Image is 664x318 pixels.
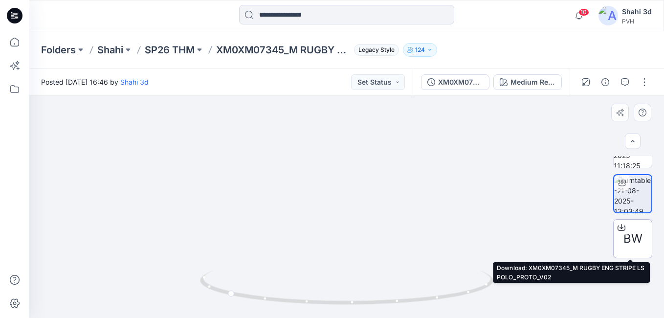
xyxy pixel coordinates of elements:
[438,77,483,88] div: XM0XM07345_M RUGBY ENG STRIPE LS POLO_PROTO_V02
[598,6,618,25] img: avatar
[41,77,149,87] span: Posted [DATE] 16:46 by
[622,6,652,18] div: Shahi 3d
[216,43,350,57] p: XM0XM07345_M RUGBY ENG STRIPE LS POLO_PROTO_V02
[145,43,195,57] a: SP26 THM
[198,54,495,318] img: eyJhbGciOiJIUzI1NiIsImtpZCI6IjAiLCJzbHQiOiJzZXMiLCJ0eXAiOiJKV1QifQ.eyJkYXRhIjp7InR5cGUiOiJzdG9yYW...
[578,8,589,16] span: 10
[350,43,399,57] button: Legacy Style
[354,44,399,56] span: Legacy Style
[622,18,652,25] div: PVH
[623,230,642,248] span: BW
[97,43,123,57] a: Shahi
[403,43,437,57] button: 124
[598,74,613,90] button: Details
[421,74,489,90] button: XM0XM07345_M RUGBY ENG STRIPE LS POLO_PROTO_V02
[510,77,555,88] div: Medium Red - XLD
[41,43,76,57] a: Folders
[493,74,562,90] button: Medium Red - XLD
[614,175,651,212] img: turntable-21-08-2025-13:03:49
[120,78,149,86] a: Shahi 3d
[415,45,425,55] p: 124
